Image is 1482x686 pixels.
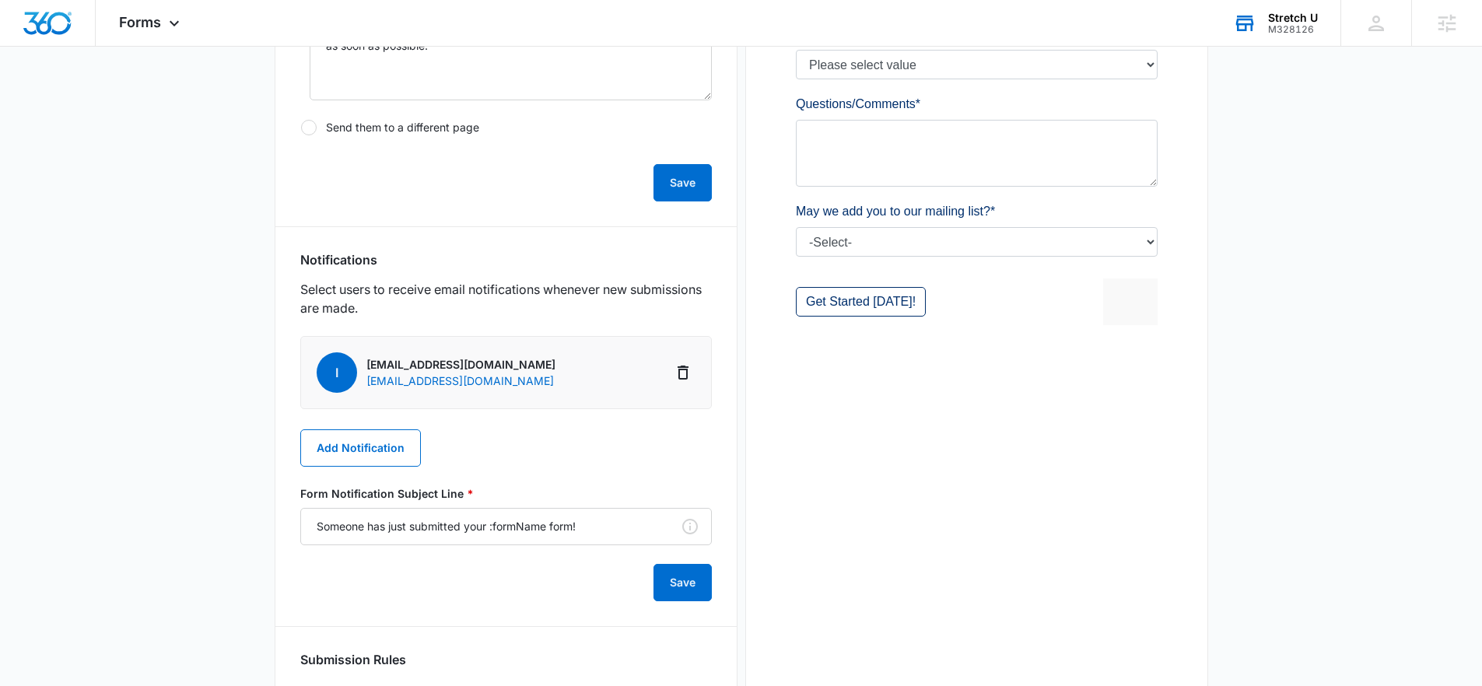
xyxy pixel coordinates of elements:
[366,356,555,373] p: [EMAIL_ADDRESS][DOMAIN_NAME]
[300,652,406,667] h3: Submission Rules
[653,564,712,601] button: Save
[1268,12,1318,24] div: account name
[300,280,712,317] p: Select users to receive email notifications whenever new submissions are made.
[1268,24,1318,35] div: account id
[300,429,421,467] button: Add Notification
[310,9,712,100] textarea: Message
[317,352,357,393] span: i
[653,164,712,201] button: Save
[300,252,377,268] h3: Notifications
[366,373,555,389] p: [EMAIL_ADDRESS][DOMAIN_NAME]
[671,360,695,385] button: Delete Notification
[119,14,161,30] span: Forms
[300,119,712,136] label: Send them to a different page
[10,618,120,632] span: Get Started [DATE]!
[300,485,712,502] label: Form Notification Subject Line
[307,602,506,649] iframe: reCAPTCHA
